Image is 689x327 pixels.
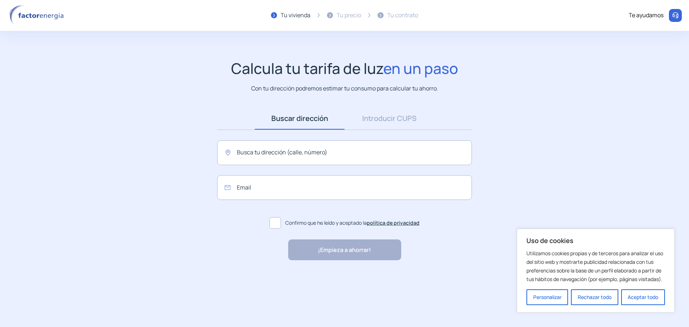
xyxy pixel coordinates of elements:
div: Tu precio [337,11,361,20]
button: Personalizar [526,289,568,305]
div: Tu vivienda [281,11,310,20]
button: Rechazar todo [571,289,618,305]
p: Uso de cookies [526,236,665,245]
div: Tu contrato [387,11,418,20]
a: política de privacidad [367,219,420,226]
a: Buscar dirección [255,107,344,130]
p: Con tu dirección podremos estimar tu consumo para calcular tu ahorro. [251,84,438,93]
a: Introducir CUPS [344,107,434,130]
span: Confirmo que he leído y aceptado la [285,219,420,227]
img: logo factor [7,5,68,26]
span: en un paso [383,58,458,78]
h1: Calcula tu tarifa de luz [231,60,458,77]
div: Te ayudamos [629,11,664,20]
p: Utilizamos cookies propias y de terceros para analizar el uso del sitio web y mostrarte publicida... [526,249,665,284]
button: Aceptar todo [621,289,665,305]
div: Uso de cookies [517,229,675,313]
img: llamar [672,12,679,19]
